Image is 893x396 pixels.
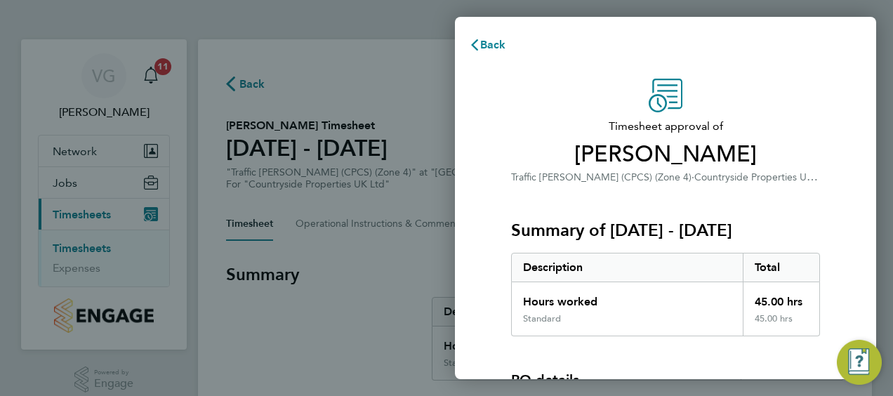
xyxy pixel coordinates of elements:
span: · [692,171,694,183]
div: 45.00 hrs [743,282,820,313]
span: Timesheet approval of [511,118,820,135]
span: Traffic [PERSON_NAME] (CPCS) (Zone 4) [511,171,692,183]
h3: Summary of [DATE] - [DATE] [511,219,820,242]
div: 45.00 hrs [743,313,820,336]
button: Back [455,31,520,59]
div: Total [743,253,820,282]
span: Back [480,38,506,51]
div: Description [512,253,743,282]
div: Hours worked [512,282,743,313]
span: [PERSON_NAME] [511,140,820,169]
button: Engage Resource Center [837,340,882,385]
div: Summary of 18 - 24 Aug 2025 [511,253,820,336]
div: Standard [523,313,561,324]
span: Countryside Properties UK Ltd [694,170,831,183]
h4: PO details [511,370,579,390]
